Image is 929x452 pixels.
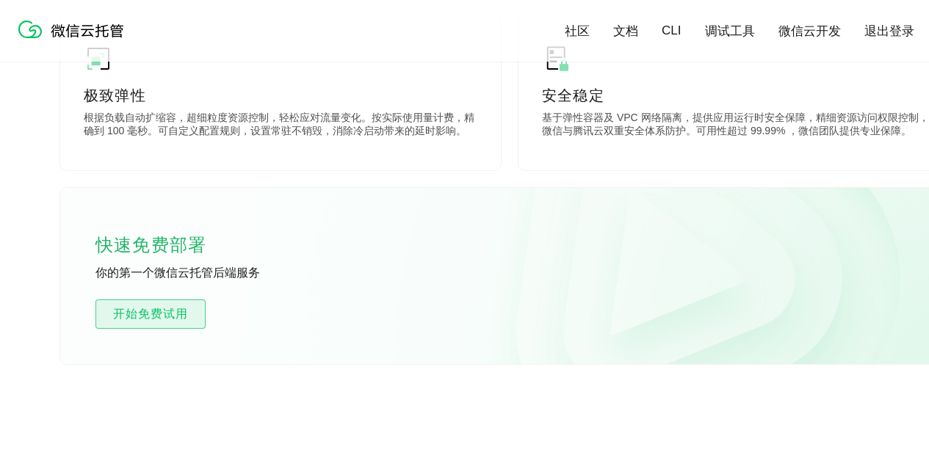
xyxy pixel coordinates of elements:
[565,23,590,40] a: 社区
[613,23,638,40] a: 文档
[95,230,242,260] p: 快速免费部署
[15,15,133,44] img: 微信云托管
[778,23,841,40] a: 微信云开发
[662,23,681,38] a: CLI
[96,305,205,323] span: 开始免费试用
[95,266,316,282] p: 你的第一个微信云托管后端服务
[84,112,477,141] p: 根据负载自动扩缩容，超细粒度资源控制，轻松应对流量变化。按实际使用量计费，精确到 100 毫秒。可自定义配置规则，设置常驻不销毁，消除冷启动带来的延时影响。
[15,34,133,46] a: 微信云托管
[84,85,477,106] p: 极致弹性
[864,23,914,40] a: 退出登录
[705,23,755,40] a: 调试工具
